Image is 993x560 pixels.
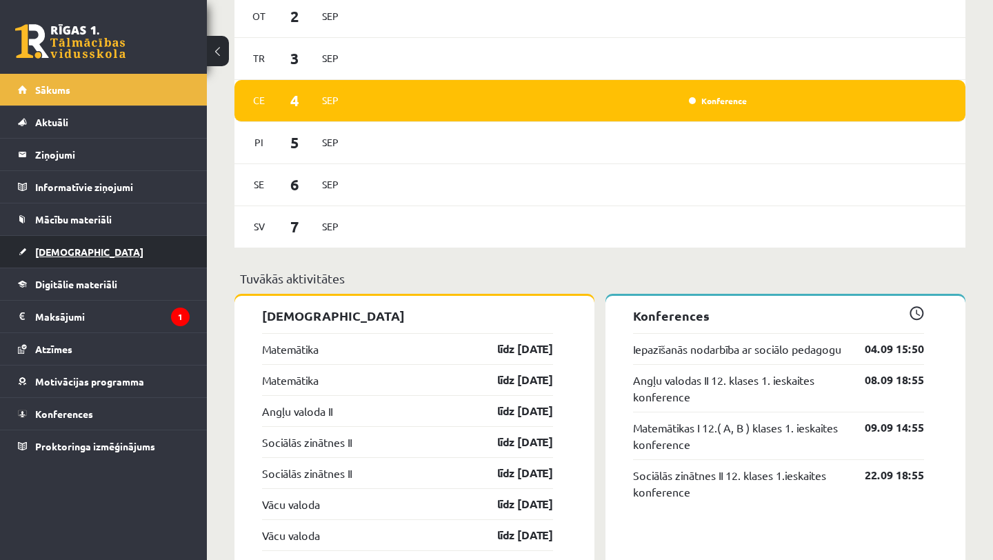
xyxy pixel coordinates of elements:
[18,236,190,268] a: [DEMOGRAPHIC_DATA]
[473,372,553,388] a: līdz [DATE]
[35,278,117,290] span: Digitālie materiāli
[262,403,332,419] a: Angļu valoda II
[274,47,317,70] span: 3
[35,375,144,388] span: Motivācijas programma
[35,440,155,452] span: Proktoringa izmēģinājums
[316,90,345,111] span: Sep
[844,341,924,357] a: 04.09 15:50
[262,434,352,450] a: Sociālās zinātnes II
[35,83,70,96] span: Sākums
[274,89,317,112] span: 4
[274,215,317,238] span: 7
[35,116,68,128] span: Aktuāli
[473,341,553,357] a: līdz [DATE]
[262,527,320,543] a: Vācu valoda
[245,132,274,153] span: Pi
[633,341,841,357] a: Iepazīšanās nodarbība ar sociālo pedagogu
[35,213,112,226] span: Mācību materiāli
[262,372,319,388] a: Matemātika
[18,203,190,235] a: Mācību materiāli
[633,419,844,452] a: Matemātikas I 12.( A, B ) klases 1. ieskaites konference
[35,139,190,170] legend: Ziņojumi
[18,106,190,138] a: Aktuāli
[844,467,924,483] a: 22.09 18:55
[240,269,960,288] p: Tuvākās aktivitātes
[18,430,190,462] a: Proktoringa izmēģinājums
[633,467,844,500] a: Sociālās zinātnes II 12. klases 1.ieskaites konference
[171,308,190,326] i: 1
[35,408,93,420] span: Konferences
[245,6,274,27] span: Ot
[316,132,345,153] span: Sep
[844,372,924,388] a: 08.09 18:55
[262,465,352,481] a: Sociālās zinātnes II
[245,90,274,111] span: Ce
[844,419,924,436] a: 09.09 14:55
[689,95,747,106] a: Konference
[473,434,553,450] a: līdz [DATE]
[18,398,190,430] a: Konferences
[473,496,553,512] a: līdz [DATE]
[262,306,553,325] p: [DEMOGRAPHIC_DATA]
[35,246,143,258] span: [DEMOGRAPHIC_DATA]
[35,343,72,355] span: Atzīmes
[18,366,190,397] a: Motivācijas programma
[473,403,553,419] a: līdz [DATE]
[18,171,190,203] a: Informatīvie ziņojumi
[245,174,274,195] span: Se
[18,333,190,365] a: Atzīmes
[633,372,844,405] a: Angļu valodas II 12. klases 1. ieskaites konference
[18,74,190,106] a: Sākums
[633,306,924,325] p: Konferences
[18,139,190,170] a: Ziņojumi
[473,465,553,481] a: līdz [DATE]
[274,131,317,154] span: 5
[316,48,345,69] span: Sep
[262,341,319,357] a: Matemātika
[274,173,317,196] span: 6
[35,171,190,203] legend: Informatīvie ziņojumi
[245,48,274,69] span: Tr
[15,24,126,59] a: Rīgas 1. Tālmācības vidusskola
[18,301,190,332] a: Maksājumi1
[18,268,190,300] a: Digitālie materiāli
[473,527,553,543] a: līdz [DATE]
[245,216,274,237] span: Sv
[35,301,190,332] legend: Maksājumi
[262,496,320,512] a: Vācu valoda
[316,174,345,195] span: Sep
[274,5,317,28] span: 2
[316,216,345,237] span: Sep
[316,6,345,27] span: Sep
